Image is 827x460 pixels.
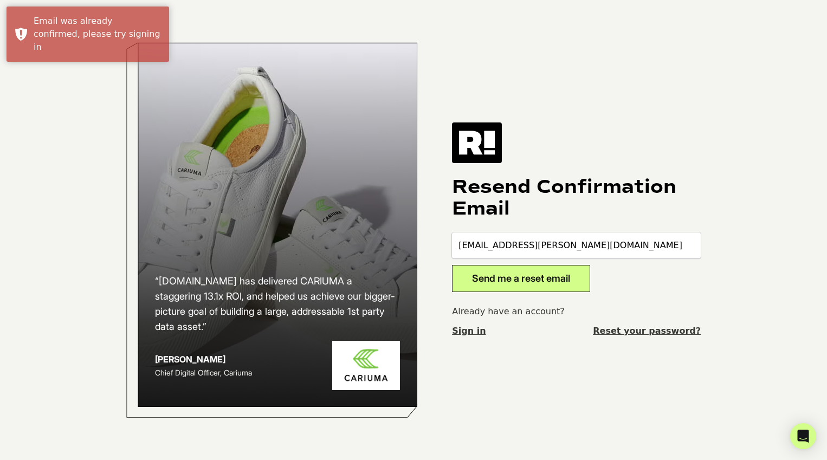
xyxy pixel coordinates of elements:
[790,423,816,449] div: Open Intercom Messenger
[34,15,161,54] div: Email was already confirmed, please try signing in
[452,122,502,163] img: Retention.com
[452,265,590,292] button: Send me a reset email
[593,325,701,338] a: Reset your password?
[155,274,400,334] h2: “[DOMAIN_NAME] has delivered CARIUMA a staggering 13.1x ROI, and helped us achieve our bigger-pic...
[155,354,225,365] strong: [PERSON_NAME]
[155,368,252,377] span: Chief Digital Officer, Cariuma
[332,341,400,390] img: Cariuma
[452,325,486,338] a: Sign in
[452,176,701,219] h1: Resend Confirmation Email
[452,305,701,318] p: Already have an account?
